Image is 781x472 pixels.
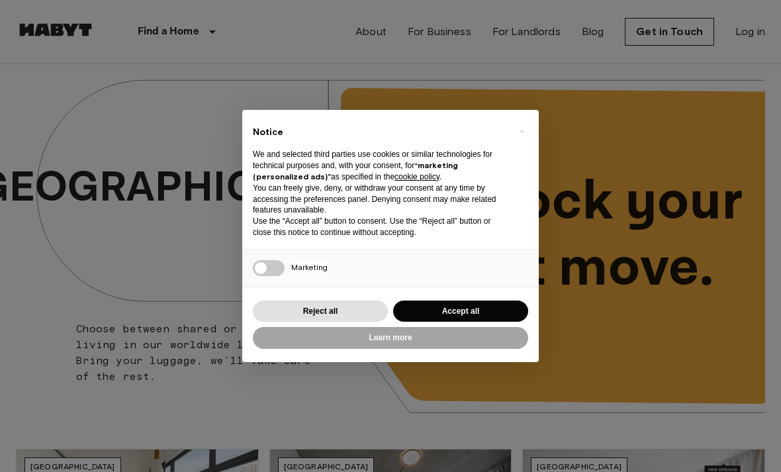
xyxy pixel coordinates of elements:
[253,327,528,349] button: Learn more
[393,301,528,322] button: Accept all
[520,123,524,139] span: ×
[253,301,388,322] button: Reject all
[511,120,532,142] button: Close this notice
[253,126,507,139] h2: Notice
[253,149,507,182] p: We and selected third parties use cookies or similar technologies for technical purposes and, wit...
[394,172,439,181] a: cookie policy
[253,160,458,181] strong: “marketing (personalized ads)”
[253,183,507,216] p: You can freely give, deny, or withdraw your consent at any time by accessing the preferences pane...
[291,262,328,272] span: Marketing
[253,216,507,238] p: Use the “Accept all” button to consent. Use the “Reject all” button or close this notice to conti...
